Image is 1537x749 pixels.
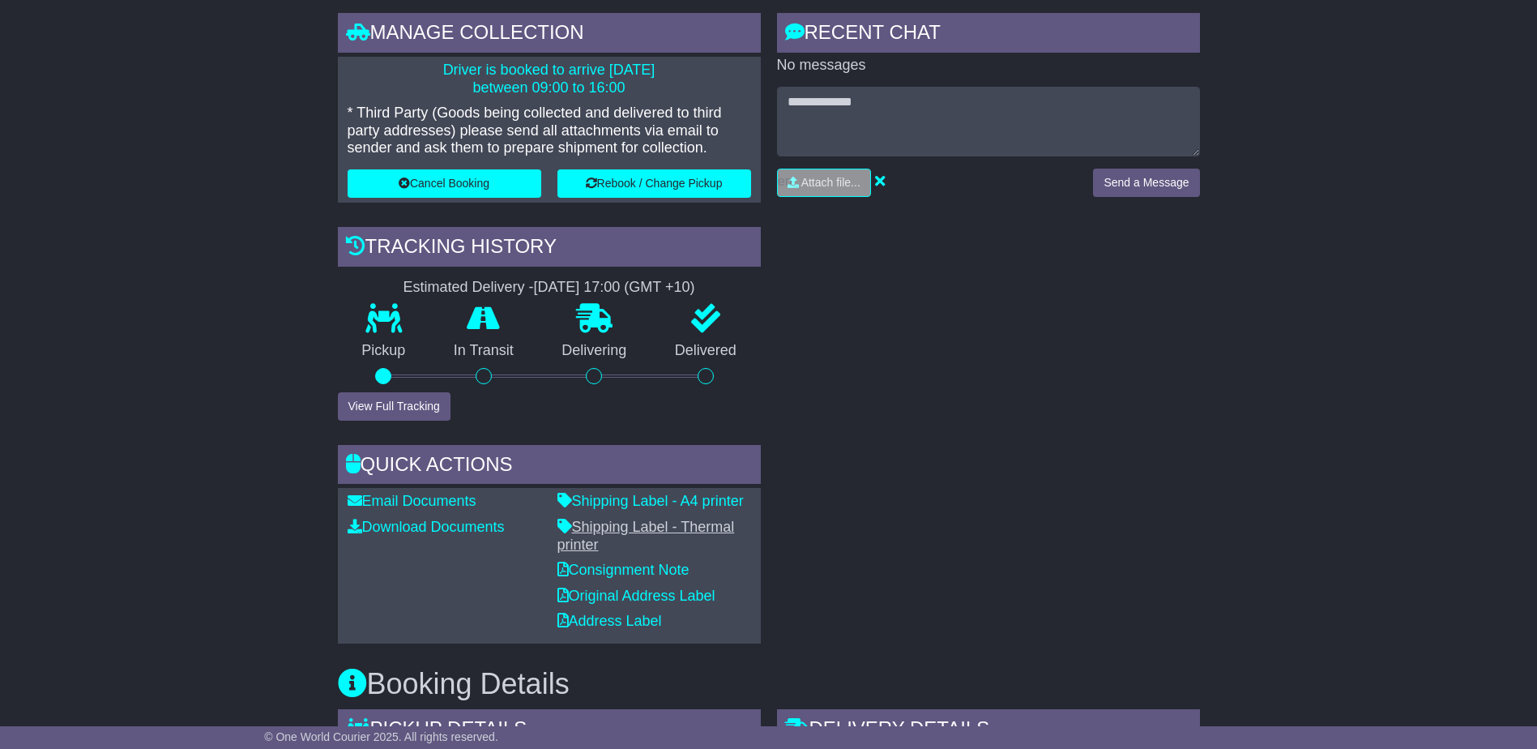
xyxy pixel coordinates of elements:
[534,279,695,297] div: [DATE] 17:00 (GMT +10)
[557,519,735,553] a: Shipping Label - Thermal printer
[557,493,744,509] a: Shipping Label - A4 printer
[338,279,761,297] div: Estimated Delivery -
[651,342,761,360] p: Delivered
[557,588,715,604] a: Original Address Label
[777,13,1200,57] div: RECENT CHAT
[338,13,761,57] div: Manage collection
[348,519,505,535] a: Download Documents
[1093,169,1199,197] button: Send a Message
[557,613,662,629] a: Address Label
[338,342,430,360] p: Pickup
[338,392,450,421] button: View Full Tracking
[348,493,476,509] a: Email Documents
[429,342,538,360] p: In Transit
[348,62,751,96] p: Driver is booked to arrive [DATE] between 09:00 to 16:00
[338,445,761,489] div: Quick Actions
[264,730,498,743] span: © One World Courier 2025. All rights reserved.
[338,227,761,271] div: Tracking history
[538,342,651,360] p: Delivering
[338,668,1200,700] h3: Booking Details
[348,169,541,198] button: Cancel Booking
[557,169,751,198] button: Rebook / Change Pickup
[777,57,1200,75] p: No messages
[348,105,751,157] p: * Third Party (Goods being collected and delivered to third party addresses) please send all atta...
[557,562,690,578] a: Consignment Note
